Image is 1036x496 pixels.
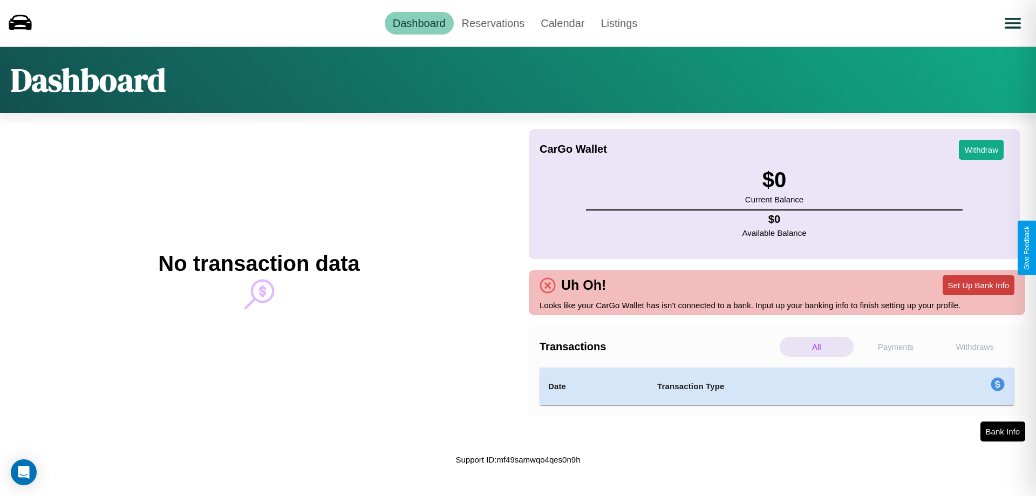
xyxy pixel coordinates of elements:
h4: Date [548,380,640,393]
h4: $ 0 [742,213,807,226]
p: All [780,337,854,357]
h4: CarGo Wallet [540,143,607,155]
h4: Transactions [540,341,777,353]
div: Give Feedback [1023,226,1031,270]
a: Reservations [454,12,533,35]
button: Withdraw [959,140,1004,160]
p: Payments [859,337,933,357]
a: Calendar [533,12,592,35]
button: Set Up Bank Info [943,275,1014,295]
div: Open Intercom Messenger [11,459,37,485]
a: Dashboard [385,12,454,35]
p: Available Balance [742,226,807,240]
h2: No transaction data [158,252,359,276]
h4: Uh Oh! [556,277,611,293]
p: Support ID: mf49samwqo4qes0n9h [456,452,581,467]
table: simple table [540,368,1014,405]
a: Listings [592,12,645,35]
p: Withdraws [938,337,1012,357]
button: Bank Info [980,422,1025,441]
p: Current Balance [745,192,803,207]
p: Looks like your CarGo Wallet has isn't connected to a bank. Input up your banking info to finish ... [540,298,1014,312]
h4: Transaction Type [657,380,902,393]
h3: $ 0 [745,168,803,192]
button: Open menu [998,8,1028,38]
h1: Dashboard [11,58,166,102]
